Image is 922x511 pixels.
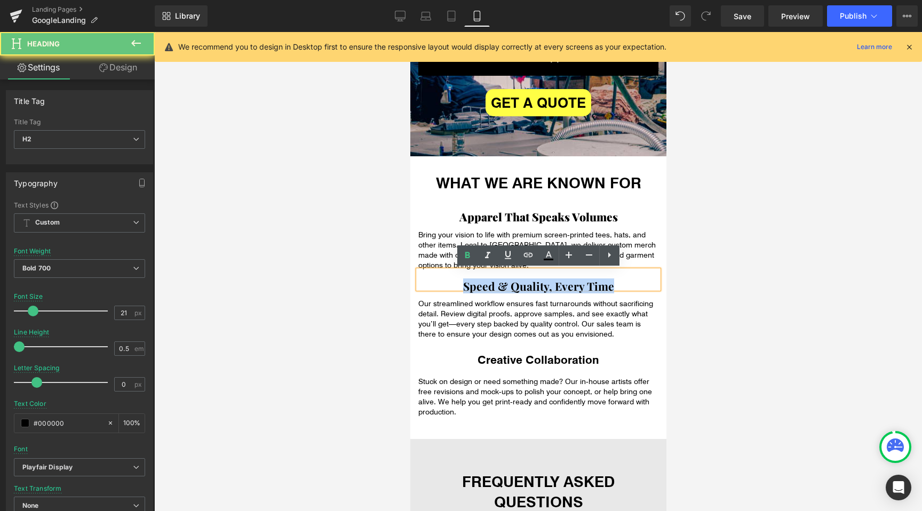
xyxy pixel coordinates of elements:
div: Title Tag [14,118,145,126]
input: Color [34,417,102,429]
a: Landing Pages [32,5,155,14]
a: Design [80,55,157,79]
div: Text Color [14,400,46,408]
span: Library [175,11,200,21]
h1: FREQUENTLY ASKED QUESTIONS [8,439,248,480]
span: px [134,381,144,388]
h2: Creative Collaboration [8,320,248,334]
a: New Library [155,5,208,27]
a: Mobile [464,5,490,27]
div: Open Intercom Messenger [886,475,911,500]
div: Text Transform [14,485,62,492]
h2: High quality prints, fast turnarounds, and full creative support! [8,7,248,30]
a: Learn more [853,41,896,53]
div: Text Styles [14,201,145,209]
b: Custom [35,218,60,227]
a: Desktop [387,5,413,27]
p: Our streamlined workflow ensures fast turnarounds without sacrificing detail. Review digital proo... [8,267,248,307]
h2: Apparel That Speaks Volumes [8,182,248,188]
h2: Speed & Quality, Every Time [8,251,248,257]
h1: WHAT WE ARE KNOWN FOR [8,140,248,161]
b: None [22,501,39,509]
p: We recommend you to design in Desktop first to ensure the responsive layout would display correct... [178,41,666,53]
div: Font Weight [14,247,51,255]
div: Font [14,445,28,453]
span: em [134,345,144,352]
i: Playfair Display [22,463,73,472]
span: Save [734,11,751,22]
a: Preview [768,5,823,27]
div: Typography [14,173,58,188]
a: Tablet [439,5,464,27]
button: More [896,5,918,27]
a: GET A QUOTE [75,57,181,84]
span: px [134,309,144,316]
span: Publish [840,12,867,20]
b: Bold 700 [22,264,51,272]
button: Redo [695,5,717,27]
span: Heading [27,39,60,48]
span: GoogleLanding [32,16,86,25]
div: Line Height [14,329,49,336]
button: Publish [827,5,892,27]
p: Stuck on design or need something made? Our in‑house artists offer free revisions and mock‑ups to... [8,345,248,385]
a: Laptop [413,5,439,27]
div: % [119,414,145,433]
span: GET A QUOTE [81,62,176,79]
div: Title Tag [14,91,45,106]
span: Preview [781,11,810,22]
p: Bring your vision to life with premium screen‑printed tees, hats, and other items. Local to [GEOG... [8,198,248,238]
b: H2 [22,135,31,143]
div: Letter Spacing [14,364,60,372]
div: Font Size [14,293,43,300]
button: Undo [670,5,691,27]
